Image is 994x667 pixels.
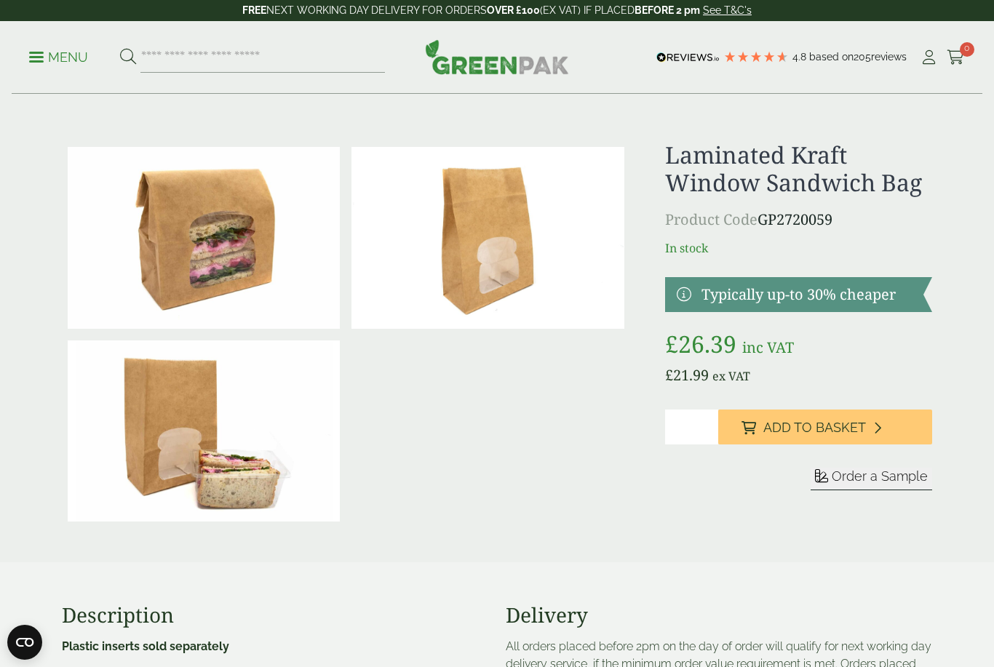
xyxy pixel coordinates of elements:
span: £ [665,365,673,385]
span: inc VAT [742,338,794,357]
i: My Account [920,50,938,65]
i: Cart [947,50,965,65]
span: reviews [871,51,907,63]
span: £ [665,328,678,359]
span: 0 [960,42,974,57]
span: 4.8 [792,51,809,63]
span: Product Code [665,209,758,229]
button: Add to Basket [718,410,932,444]
img: Laminated Kraft Sandwich Bag [68,147,340,329]
span: Add to Basket [763,420,866,436]
h3: Description [62,603,488,628]
span: Based on [809,51,854,63]
button: Open CMP widget [7,625,42,660]
a: Menu [29,49,88,63]
button: Order a Sample [811,468,932,490]
bdi: 26.39 [665,328,736,359]
h1: Laminated Kraft Window Sandwich Bag [665,141,932,197]
strong: Plastic inserts sold separately [62,639,229,653]
a: See T&C's [703,4,752,16]
p: GP2720059 [665,209,932,231]
img: IMG_5985 (Large) [351,147,624,329]
a: 0 [947,47,965,68]
span: 205 [854,51,871,63]
img: IMG_5932 (Large) [68,340,340,522]
img: REVIEWS.io [656,52,720,63]
strong: BEFORE 2 pm [635,4,700,16]
img: GreenPak Supplies [425,39,569,74]
h3: Delivery [506,603,932,628]
span: Order a Sample [832,468,928,484]
strong: OVER £100 [487,4,540,16]
p: Menu [29,49,88,66]
div: 4.79 Stars [723,50,789,63]
strong: FREE [242,4,266,16]
p: In stock [665,239,932,257]
bdi: 21.99 [665,365,709,385]
span: ex VAT [712,368,750,384]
